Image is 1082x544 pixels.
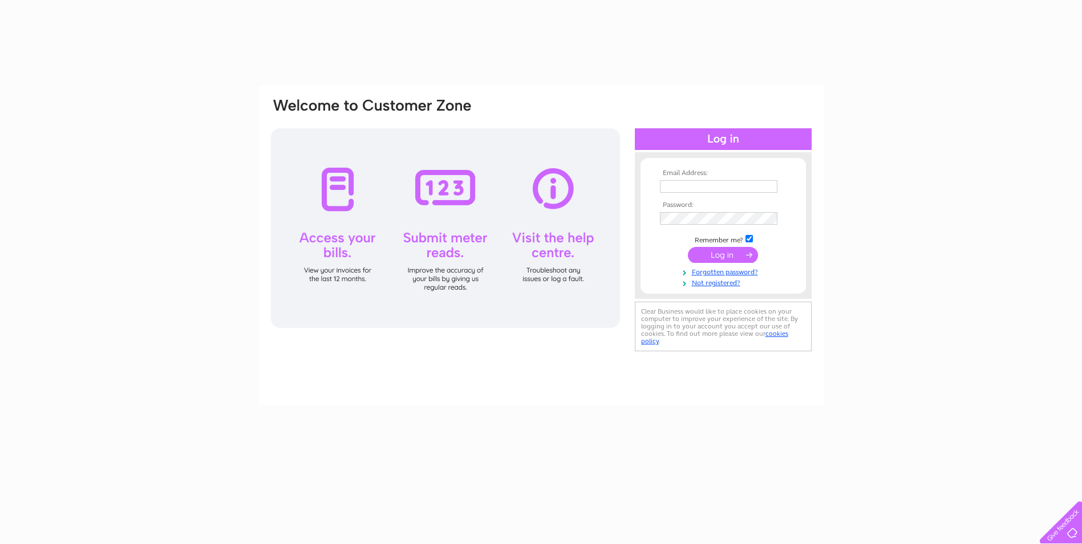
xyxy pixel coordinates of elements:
[688,247,758,263] input: Submit
[657,169,789,177] th: Email Address:
[635,302,812,351] div: Clear Business would like to place cookies on your computer to improve your experience of the sit...
[657,233,789,245] td: Remember me?
[660,277,789,287] a: Not registered?
[660,266,789,277] a: Forgotten password?
[657,201,789,209] th: Password:
[641,330,788,345] a: cookies policy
